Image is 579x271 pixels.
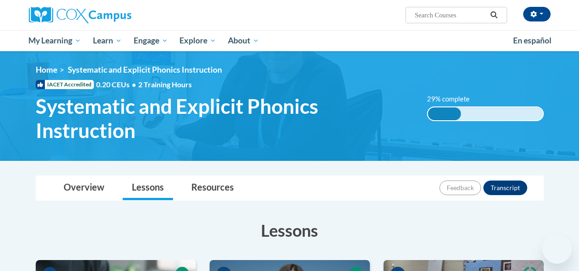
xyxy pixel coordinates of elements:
[439,181,481,195] button: Feedback
[36,94,413,143] span: Systematic and Explicit Phonics Instruction
[36,80,94,89] span: IACET Accredited
[54,176,114,200] a: Overview
[96,80,138,90] span: 0.20 CEUs
[87,30,128,51] a: Learn
[132,80,136,89] span: •
[428,107,461,120] div: 29% complete
[123,176,173,200] a: Lessons
[29,7,131,23] img: Cox Campus
[128,30,174,51] a: Engage
[134,35,168,46] span: Engage
[173,30,222,51] a: Explore
[523,7,551,21] button: Account Settings
[28,35,81,46] span: My Learning
[513,36,552,45] span: En español
[138,80,192,89] span: 2 Training Hours
[483,181,527,195] button: Transcript
[427,94,480,104] label: 29% complete
[507,31,557,50] a: En español
[23,30,87,51] a: My Learning
[222,30,265,51] a: About
[68,65,222,74] span: Systematic and Explicit Phonics Instruction
[36,219,544,242] h3: Lessons
[182,176,243,200] a: Resources
[414,10,487,21] input: Search Courses
[29,7,194,23] a: Cox Campus
[542,234,572,264] iframe: Button to launch messaging window
[36,65,57,74] a: Home
[487,10,501,21] button: Search
[228,35,259,46] span: About
[179,35,216,46] span: Explore
[22,30,557,51] div: Main menu
[93,35,122,46] span: Learn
